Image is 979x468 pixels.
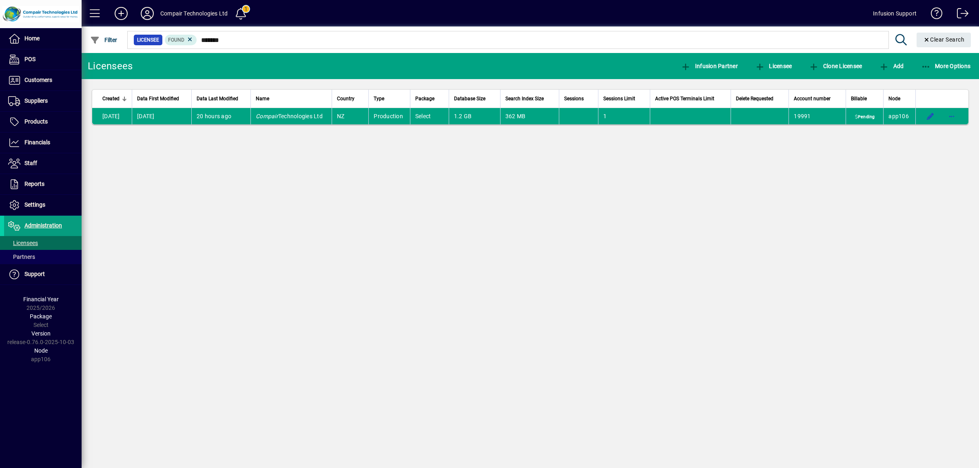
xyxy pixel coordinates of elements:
[337,94,364,103] div: Country
[337,94,354,103] span: Country
[921,63,971,69] span: More Options
[873,7,917,20] div: Infusion Support
[8,240,38,246] span: Licensees
[500,108,559,124] td: 362 MB
[415,94,434,103] span: Package
[853,114,876,120] span: Pending
[23,296,59,302] span: Financial Year
[34,347,48,354] span: Node
[374,94,384,103] span: Type
[4,153,82,174] a: Staff
[4,70,82,91] a: Customers
[4,250,82,264] a: Partners
[505,94,554,103] div: Search Index Size
[454,94,495,103] div: Database Size
[256,113,323,119] span: Technologies Ltd
[24,97,48,104] span: Suppliers
[24,222,62,229] span: Administration
[4,29,82,49] a: Home
[755,63,792,69] span: Licensee
[655,94,726,103] div: Active POS Terminals Limit
[924,110,937,123] button: Edit
[24,271,45,277] span: Support
[4,91,82,111] a: Suppliers
[191,108,250,124] td: 20 hours ago
[655,94,714,103] span: Active POS Terminals Limit
[24,181,44,187] span: Reports
[8,254,35,260] span: Partners
[368,108,410,124] td: Production
[374,94,405,103] div: Type
[102,94,120,103] span: Created
[415,94,444,103] div: Package
[24,35,40,42] span: Home
[449,108,500,124] td: 1.2 GB
[454,94,485,103] span: Database Size
[603,94,635,103] span: Sessions Limit
[4,132,82,153] a: Financials
[256,113,278,119] em: Compair
[256,94,269,103] span: Name
[851,94,867,103] span: Billable
[24,118,48,125] span: Products
[564,94,584,103] span: Sessions
[197,94,238,103] span: Data Last Modified
[102,94,127,103] div: Created
[160,7,228,20] div: Compair Technologies Ltd
[24,160,37,166] span: Staff
[888,94,910,103] div: Node
[809,63,862,69] span: Clone Licensee
[165,35,197,45] mat-chip: Found Status: Found
[679,59,740,73] button: Infusion Partner
[807,59,864,73] button: Clone Licensee
[4,174,82,194] a: Reports
[598,108,650,124] td: 1
[879,63,904,69] span: Add
[4,112,82,132] a: Products
[410,108,449,124] td: Select
[256,94,327,103] div: Name
[681,63,738,69] span: Infusion Partner
[24,139,50,146] span: Financials
[923,36,965,43] span: Clear Search
[88,60,133,73] div: Licensees
[137,94,186,103] div: Data First Modified
[4,49,82,70] a: POS
[30,313,52,320] span: Package
[794,94,831,103] span: Account number
[90,37,117,43] span: Filter
[137,36,159,44] span: Licensee
[197,94,246,103] div: Data Last Modified
[919,59,973,73] button: More Options
[505,94,544,103] span: Search Index Size
[851,94,878,103] div: Billable
[24,77,52,83] span: Customers
[92,108,132,124] td: [DATE]
[888,94,900,103] span: Node
[925,2,943,28] a: Knowledge Base
[789,108,846,124] td: 19991
[168,37,184,43] span: Found
[603,94,645,103] div: Sessions Limit
[564,94,593,103] div: Sessions
[137,94,179,103] span: Data First Modified
[24,56,35,62] span: POS
[951,2,969,28] a: Logout
[888,113,909,119] span: app106.prod.infusionbusinesssoftware.com
[945,110,958,123] button: More options
[877,59,906,73] button: Add
[4,236,82,250] a: Licensees
[4,195,82,215] a: Settings
[736,94,773,103] span: Delete Requested
[108,6,134,21] button: Add
[794,94,841,103] div: Account number
[736,94,784,103] div: Delete Requested
[4,264,82,285] a: Support
[917,33,971,47] button: Clear
[31,330,51,337] span: Version
[134,6,160,21] button: Profile
[332,108,369,124] td: NZ
[132,108,191,124] td: [DATE]
[88,33,120,47] button: Filter
[24,201,45,208] span: Settings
